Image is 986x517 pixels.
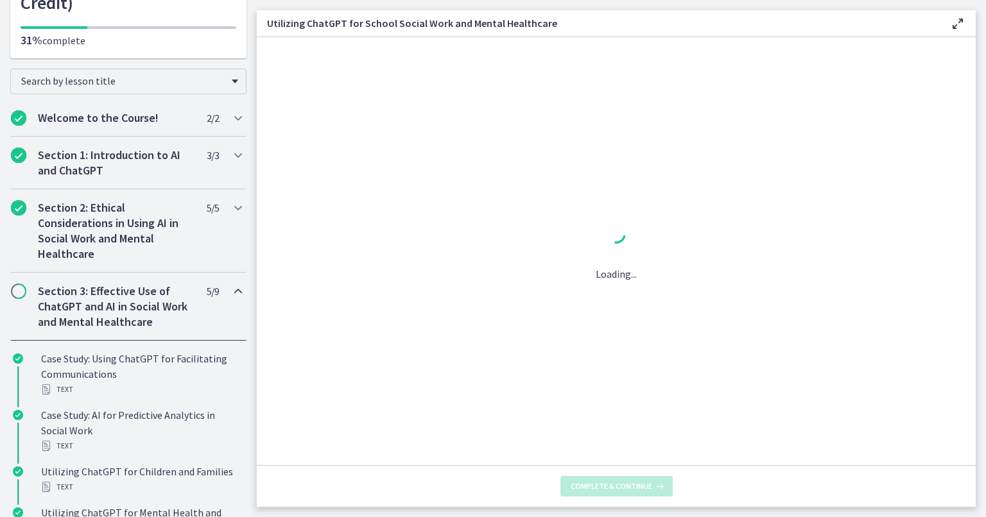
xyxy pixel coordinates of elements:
[207,200,219,216] span: 5 / 5
[41,351,241,397] div: Case Study: Using ChatGPT for Facilitating Communications
[38,200,195,262] h2: Section 2: Ethical Considerations in Using AI in Social Work and Mental Healthcare
[11,200,26,216] i: Completed
[207,148,219,163] span: 3 / 3
[267,15,930,31] h3: Utilizing ChatGPT for School Social Work and Mental Healthcare
[38,148,195,178] h2: Section 1: Introduction to AI and ChatGPT
[596,221,637,251] div: 1
[13,353,23,364] i: Completed
[38,284,195,330] h2: Section 3: Effective Use of ChatGPT and AI in Social Work and Mental Healthcare
[571,481,652,491] span: Complete & continue
[38,110,195,126] h2: Welcome to the Course!
[11,148,26,163] i: Completed
[21,74,225,87] span: Search by lesson title
[41,464,241,495] div: Utilizing ChatGPT for Children and Families
[596,266,637,282] p: Loading...
[11,110,26,126] i: Completed
[560,476,673,496] button: Complete & continue
[13,410,23,420] i: Completed
[41,438,241,453] div: Text
[41,382,241,397] div: Text
[41,479,241,495] div: Text
[41,407,241,453] div: Case Study: AI for Predictive Analytics in Social Work
[10,69,246,94] div: Search by lesson title
[207,284,219,299] span: 5 / 9
[21,33,42,47] span: 31%
[13,466,23,477] i: Completed
[21,33,236,48] p: complete
[207,110,219,126] span: 2 / 2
